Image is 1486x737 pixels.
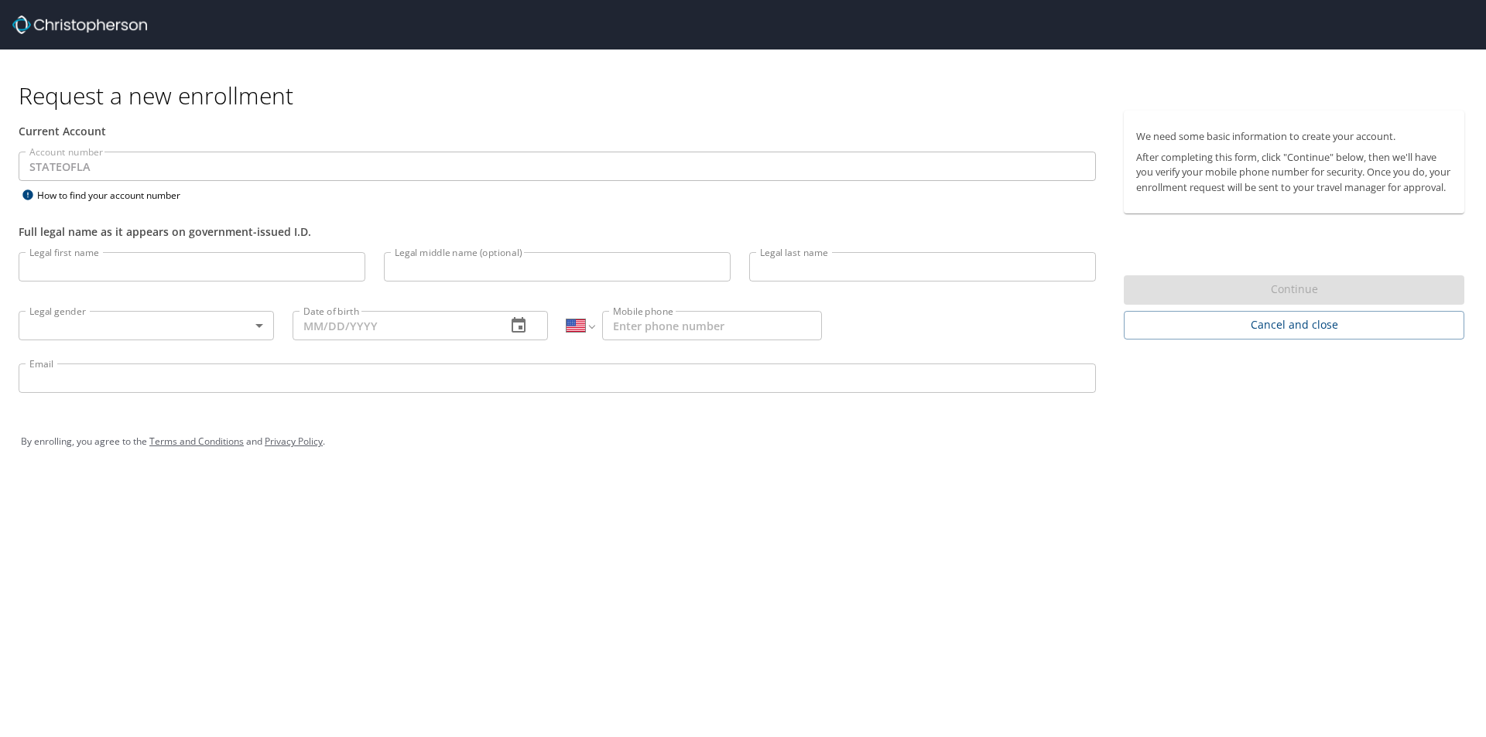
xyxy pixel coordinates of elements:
a: Privacy Policy [265,435,323,448]
input: MM/DD/YYYY [293,311,494,340]
div: Current Account [19,123,1096,139]
div: Full legal name as it appears on government-issued I.D. [19,223,1096,240]
div: How to find your account number [19,186,212,205]
span: Cancel and close [1136,316,1452,335]
p: We need some basic information to create your account. [1136,129,1452,144]
div: ​ [19,311,274,340]
input: Enter phone number [602,311,822,340]
div: By enrolling, you agree to the and . [21,422,1465,461]
p: After completing this form, click "Continue" below, then we'll have you verify your mobile phone ... [1136,150,1452,195]
button: Cancel and close [1124,311,1464,339]
a: Terms and Conditions [149,435,244,448]
h1: Request a new enrollment [19,80,1477,111]
img: cbt logo [12,15,147,34]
